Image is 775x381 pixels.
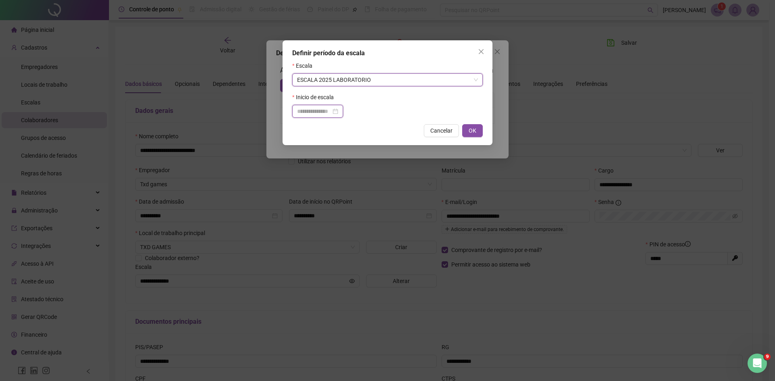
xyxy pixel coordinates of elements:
[292,61,318,70] label: Escala
[764,354,771,360] span: 9
[475,45,488,58] button: Close
[430,126,452,135] span: Cancelar
[469,126,476,135] span: OK
[478,48,484,55] span: close
[748,354,767,373] iframe: Intercom live chat
[297,74,478,86] span: ESCALA 2025 LABORATORIO
[462,124,483,137] button: OK
[292,93,339,102] label: Inicio de escala
[292,48,483,58] div: Definir período da escala
[424,124,459,137] button: Cancelar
